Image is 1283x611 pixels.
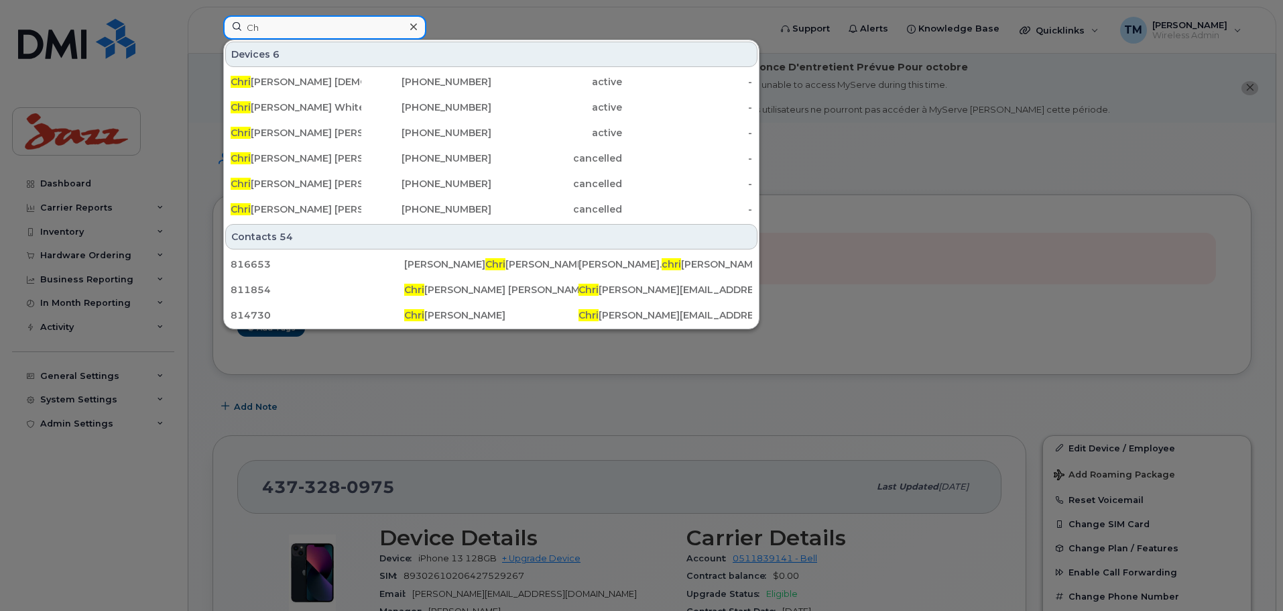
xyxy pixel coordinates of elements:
[231,309,404,322] div: 814730
[231,101,251,113] span: Chri
[225,95,757,119] a: Chri[PERSON_NAME] White[PHONE_NUMBER]active-
[231,75,361,89] div: [PERSON_NAME] [DEMOGRAPHIC_DATA]
[578,309,752,322] div: [PERSON_NAME][EMAIL_ADDRESS][PERSON_NAME][DOMAIN_NAME]
[622,126,753,140] div: -
[231,126,361,140] div: [PERSON_NAME] [PERSON_NAME]
[361,152,492,165] div: [PHONE_NUMBER]
[225,121,757,145] a: Chri[PERSON_NAME] [PERSON_NAME][PHONE_NUMBER]active-
[231,101,361,114] div: [PERSON_NAME] White
[231,177,361,190] div: [PERSON_NAME] [PERSON_NAME]
[491,203,622,216] div: cancelled
[491,126,622,140] div: active
[225,197,757,221] a: Chri[PERSON_NAME] [PERSON_NAME][PHONE_NUMBER]cancelled-
[622,203,753,216] div: -
[491,101,622,114] div: active
[361,203,492,216] div: [PHONE_NUMBER]
[225,70,757,94] a: Chri[PERSON_NAME] [DEMOGRAPHIC_DATA][PHONE_NUMBER]active-
[225,172,757,196] a: Chri[PERSON_NAME] [PERSON_NAME][PHONE_NUMBER]cancelled-
[273,48,280,61] span: 6
[231,178,251,190] span: Chri
[404,309,424,321] span: Chri
[662,258,681,270] span: chri
[225,224,757,249] div: Contacts
[225,146,757,170] a: Chri[PERSON_NAME] [PERSON_NAME][PHONE_NUMBER]cancelled-
[622,75,753,89] div: -
[578,284,599,296] span: Chri
[404,309,578,322] div: [PERSON_NAME]
[231,283,404,296] div: 811854
[225,42,757,67] div: Devices
[361,126,492,140] div: [PHONE_NUMBER]
[231,152,251,164] span: Chri
[231,203,361,216] div: [PERSON_NAME] [PERSON_NAME]
[225,252,757,276] a: 816653[PERSON_NAME]Chri[PERSON_NAME][PERSON_NAME].chri[PERSON_NAME][EMAIL_ADDRESS][DOMAIN_NAME]
[231,76,251,88] span: Chri
[361,101,492,114] div: [PHONE_NUMBER]
[578,309,599,321] span: Chri
[231,203,251,215] span: Chri
[280,230,293,243] span: 54
[622,101,753,114] div: -
[622,152,753,165] div: -
[491,152,622,165] div: cancelled
[361,75,492,89] div: [PHONE_NUMBER]
[404,284,424,296] span: Chri
[225,303,757,327] a: 814730Chri[PERSON_NAME]Chri[PERSON_NAME][EMAIL_ADDRESS][PERSON_NAME][DOMAIN_NAME]
[231,152,361,165] div: [PERSON_NAME] [PERSON_NAME]
[225,278,757,302] a: 811854Chri[PERSON_NAME] [PERSON_NAME]Chri[PERSON_NAME][EMAIL_ADDRESS][PERSON_NAME][DOMAIN_NAME]
[404,258,578,271] div: [PERSON_NAME] [PERSON_NAME]
[231,258,404,271] div: 816653
[578,283,752,296] div: [PERSON_NAME][EMAIL_ADDRESS][PERSON_NAME][DOMAIN_NAME]
[231,127,251,139] span: Chri
[361,177,492,190] div: [PHONE_NUMBER]
[491,75,622,89] div: active
[404,283,578,296] div: [PERSON_NAME] [PERSON_NAME]
[485,258,505,270] span: Chri
[622,177,753,190] div: -
[578,258,752,271] div: [PERSON_NAME]. [PERSON_NAME][EMAIL_ADDRESS][DOMAIN_NAME]
[491,177,622,190] div: cancelled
